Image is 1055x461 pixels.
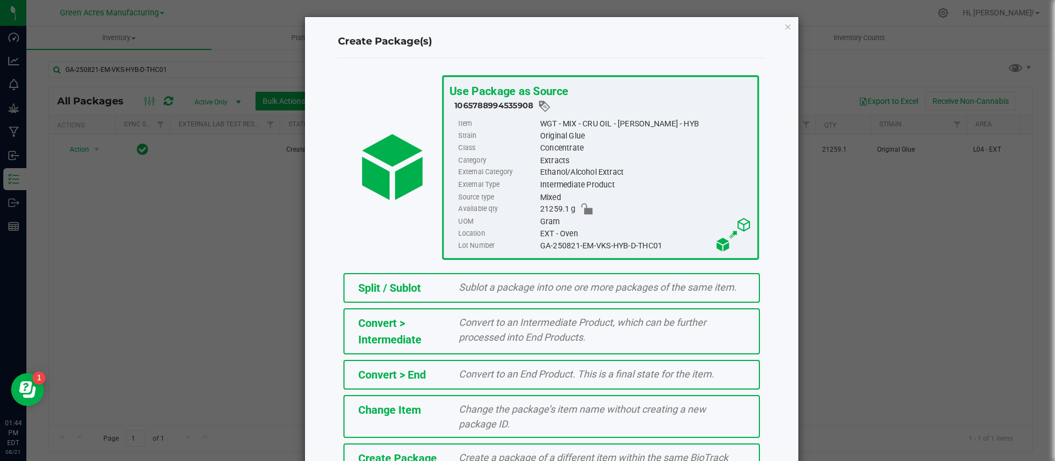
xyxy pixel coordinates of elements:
[458,179,537,191] label: External Type
[454,99,752,113] div: 1065788994535908
[540,130,751,142] div: Original Glue
[449,84,568,98] span: Use Package as Source
[458,142,537,154] label: Class
[11,373,44,406] iframe: Resource center
[358,368,426,381] span: Convert > End
[338,35,765,49] h4: Create Package(s)
[540,179,751,191] div: Intermediate Product
[459,403,706,430] span: Change the package’s item name without creating a new package ID.
[540,118,751,130] div: WGT - MIX - CRU OIL - [PERSON_NAME] - HYB
[459,368,714,380] span: Convert to an End Product. This is a final state for the item.
[458,203,537,215] label: Available qty
[540,215,751,227] div: Gram
[458,166,537,179] label: External Category
[459,316,706,343] span: Convert to an Intermediate Product, which can be further processed into End Products.
[458,118,537,130] label: Item
[540,227,751,240] div: EXT - Oven
[458,240,537,252] label: Lot Number
[458,191,537,203] label: Source type
[540,154,751,166] div: Extracts
[358,403,421,416] span: Change Item
[540,203,575,215] span: 21259.1 g
[458,154,537,166] label: Category
[32,371,46,385] iframe: Resource center unread badge
[358,316,421,346] span: Convert > Intermediate
[540,166,751,179] div: Ethanol/Alcohol Extract
[458,215,537,227] label: UOM
[540,191,751,203] div: Mixed
[459,281,737,293] span: Sublot a package into one ore more packages of the same item.
[540,142,751,154] div: Concentrate
[540,240,751,252] div: GA-250821-EM-VKS-HYB-D-THC01
[358,281,421,295] span: Split / Sublot
[458,130,537,142] label: Strain
[458,227,537,240] label: Location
